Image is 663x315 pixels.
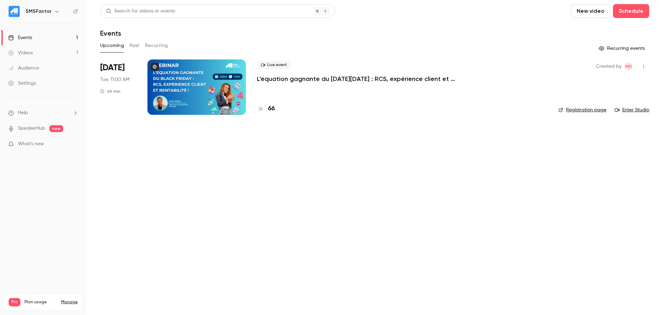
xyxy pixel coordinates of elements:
div: 45 min [100,89,121,94]
h1: Events [100,29,121,37]
div: Sep 30 Tue, 11:00 AM (Europe/Paris) [100,59,136,115]
button: Upcoming [100,40,124,51]
li: help-dropdown-opener [8,109,78,117]
button: Schedule [613,4,649,18]
a: L'équation gagnante du [DATE][DATE] : RCS, expérience client et rentabilité ! [257,75,464,83]
button: Recurring [145,40,168,51]
span: What's new [18,140,44,148]
span: Created by [596,62,622,71]
span: Tue, 11:00 AM [100,76,129,83]
img: SMSFactor [9,6,20,17]
span: [DATE] [100,62,125,73]
a: Enter Studio [615,106,649,113]
span: new [49,125,63,132]
div: Search for videos or events [106,8,175,15]
iframe: Noticeable Trigger [70,141,78,147]
span: MD [625,62,632,71]
span: Pro [9,298,20,306]
button: New video [571,4,610,18]
span: Live event [257,61,291,69]
span: Help [18,109,28,117]
button: Recurring events [596,43,649,54]
a: 66 [257,104,275,113]
a: SpeakerHub [18,125,45,132]
div: Videos [8,49,33,56]
button: Past [129,40,140,51]
h6: SMSFactor [26,8,51,15]
a: Registration page [558,106,606,113]
div: Audience [8,65,39,72]
a: Manage [61,299,78,305]
div: Settings [8,80,36,87]
h4: 66 [268,104,275,113]
span: Marie Delamarre [624,62,633,71]
span: Plan usage [25,299,57,305]
div: Events [8,34,32,41]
